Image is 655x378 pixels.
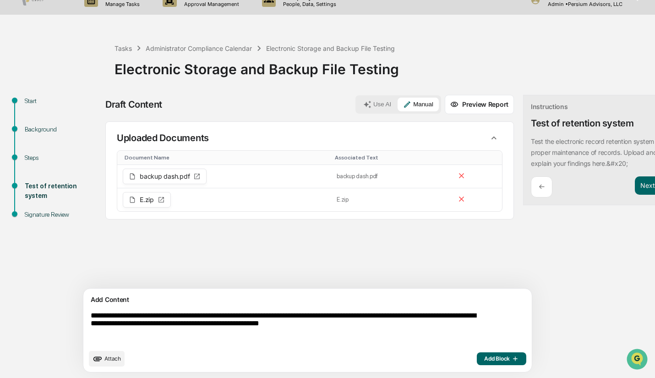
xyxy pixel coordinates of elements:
div: Start [25,96,100,106]
p: Uploaded Documents [117,132,209,143]
button: Remove file [455,170,468,183]
button: Preview Report [445,95,514,114]
div: Draft Content [105,99,162,110]
button: Add Block [477,352,526,365]
div: Electronic Storage and Backup File Testing [266,44,395,52]
div: Tasks [115,44,132,52]
button: Remove file [455,193,468,207]
div: 🖐️ [9,116,16,124]
span: backup dash.pdf [140,173,190,180]
a: Powered byPylon [65,155,111,162]
span: Add Block [484,355,519,362]
button: Manual [398,98,439,111]
div: Electronic Storage and Backup File Testing [115,54,650,77]
a: 🗄️Attestations [63,112,117,128]
div: Test of retention system [531,118,633,129]
p: People, Data, Settings [276,1,341,7]
p: Admin • Persium Advisors, LLC [540,1,622,7]
p: How can we help? [9,19,167,34]
div: 🗄️ [66,116,74,124]
div: Add Content [89,294,526,305]
div: Test of retention system [25,181,100,201]
div: 🔎 [9,134,16,141]
div: Toggle SortBy [125,154,327,161]
span: Preclearance [18,115,59,125]
div: Signature Review [25,210,100,219]
span: Pylon [91,155,111,162]
div: Toggle SortBy [335,154,446,161]
div: Administrator Compliance Calendar [146,44,252,52]
span: E.zip [140,197,154,203]
a: 🔎Data Lookup [5,129,61,146]
img: 1746055101610-c473b297-6a78-478c-a979-82029cc54cd1 [9,70,26,87]
p: Approval Management [177,1,244,7]
iframe: Open customer support [626,348,650,373]
td: E.zip [331,188,450,211]
button: Use AI [358,98,397,111]
p: Manage Tasks [98,1,144,7]
td: backup dash.pdf [331,165,450,188]
span: Attach [104,355,121,362]
input: Clear [24,42,151,51]
div: We're available if you need us! [31,79,116,87]
span: Attestations [76,115,114,125]
div: Background [25,125,100,134]
a: 🖐️Preclearance [5,112,63,128]
div: Start new chat [31,70,150,79]
span: Data Lookup [18,133,58,142]
div: Instructions [531,103,568,110]
button: upload document [89,351,125,367]
button: Start new chat [156,73,167,84]
div: Steps [25,153,100,163]
p: ← [539,182,545,191]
